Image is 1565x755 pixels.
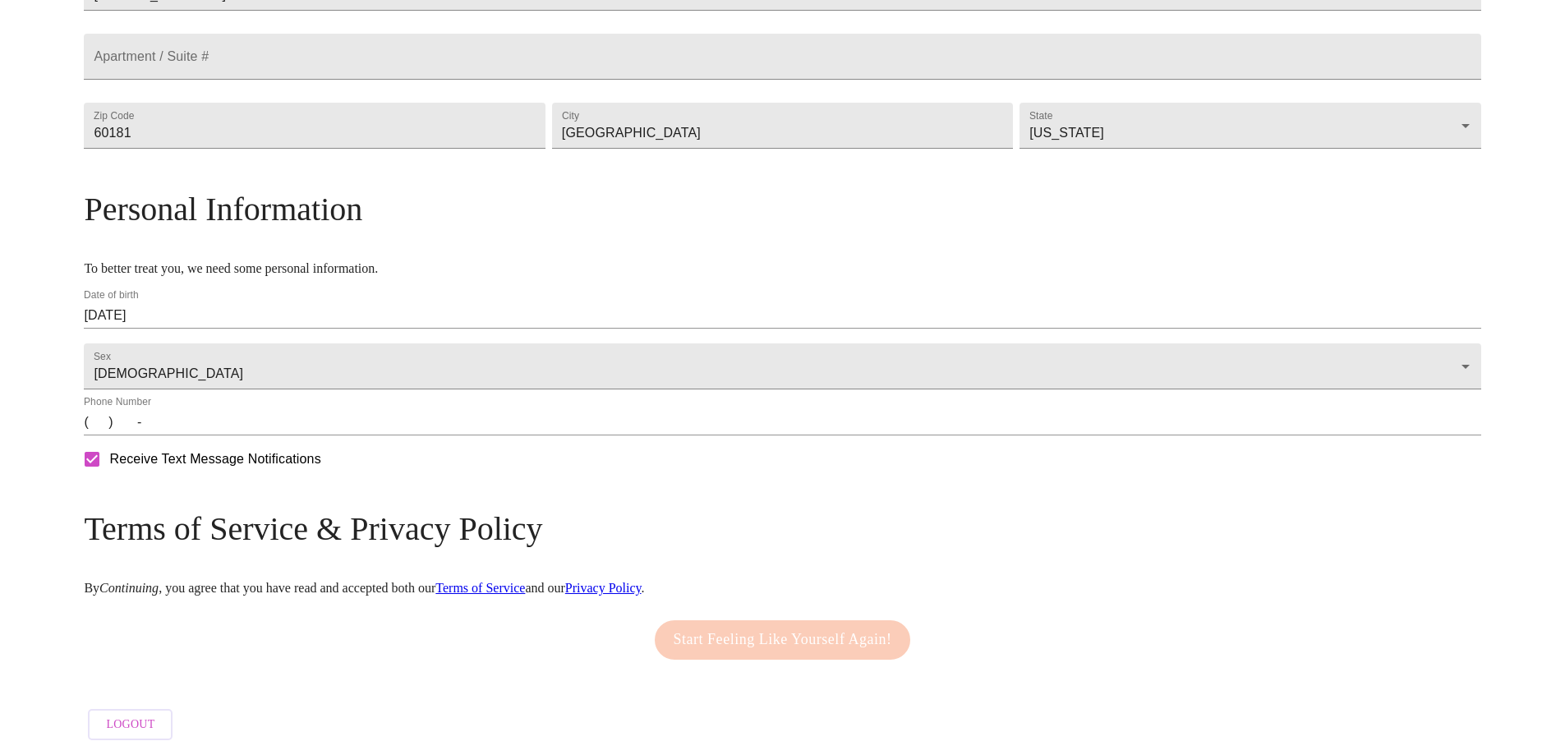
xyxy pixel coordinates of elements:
[109,449,320,469] span: Receive Text Message Notifications
[88,709,173,741] button: Logout
[84,261,1480,276] p: To better treat you, we need some personal information.
[99,581,159,595] em: Continuing
[435,581,525,595] a: Terms of Service
[84,190,1480,228] h3: Personal Information
[84,398,151,407] label: Phone Number
[84,343,1480,389] div: [DEMOGRAPHIC_DATA]
[565,581,642,595] a: Privacy Policy
[84,291,139,301] label: Date of birth
[1020,103,1480,149] div: [US_STATE]
[84,509,1480,548] h3: Terms of Service & Privacy Policy
[84,581,1480,596] p: By , you agree that you have read and accepted both our and our .
[106,715,154,735] span: Logout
